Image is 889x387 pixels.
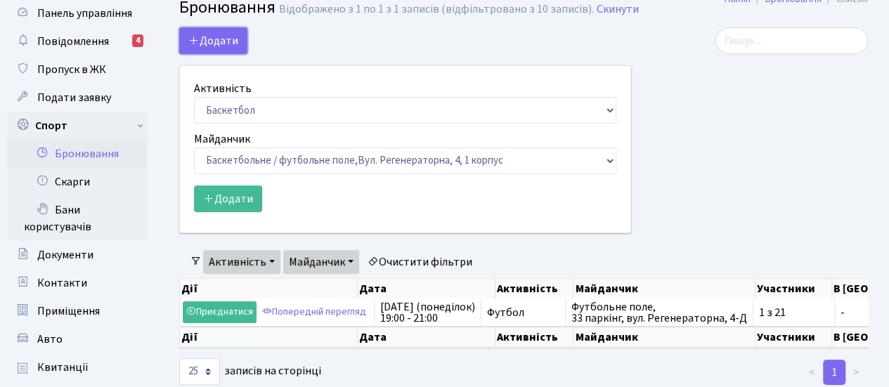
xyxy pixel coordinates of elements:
[194,131,250,147] label: Майданчик
[37,247,93,263] span: Документи
[37,303,100,319] span: Приміщення
[180,327,358,348] th: Дії
[194,80,252,97] label: Активність
[7,297,148,325] a: Приміщення
[7,241,148,269] a: Документи
[7,325,148,353] a: Авто
[495,279,573,299] th: Активність
[37,6,132,21] span: Панель управління
[362,250,478,274] a: Очистити фільтри
[7,112,148,140] a: Спорт
[7,140,148,168] a: Бронювання
[7,84,148,112] a: Подати заявку
[380,301,475,324] span: [DATE] (понеділок) 19:00 - 21:00
[755,279,832,299] th: Участники
[179,358,321,385] label: записів на сторінці
[7,27,148,55] a: Повідомлення4
[183,301,257,323] a: Приєднатися
[7,196,148,241] a: Бани користувачів
[7,168,148,196] a: Скарги
[755,327,832,348] th: Участники
[203,250,280,274] a: Активність
[358,327,495,348] th: Дата
[283,250,359,274] a: Майданчик
[279,3,594,16] div: Відображено з 1 по 1 з 1 записів (відфільтровано з 10 записів).
[194,185,262,212] button: Додати
[37,275,87,291] span: Контакти
[495,327,573,348] th: Активність
[132,34,143,47] div: 4
[7,353,148,381] a: Квитанції
[37,360,89,375] span: Квитанції
[7,55,148,84] a: Пропуск в ЖК
[597,3,639,16] a: Скинути
[715,27,868,54] input: Пошук...
[37,90,111,105] span: Подати заявку
[179,27,247,54] button: Додати
[179,358,220,385] select: записів на сторінці
[180,279,358,299] th: Дії
[759,307,829,318] span: 1 з 21
[571,301,747,324] span: Футбольне поле, 33 паркінг, вул. Регенераторна, 4-Д
[573,279,755,299] th: Майданчик
[37,62,106,77] span: Пропуск в ЖК
[37,34,109,49] span: Повідомлення
[573,327,755,348] th: Майданчик
[358,279,495,299] th: Дата
[37,332,63,347] span: Авто
[259,301,370,323] a: Попередній перегляд
[823,360,845,385] a: 1
[487,307,559,318] span: Футбол
[7,269,148,297] a: Контакти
